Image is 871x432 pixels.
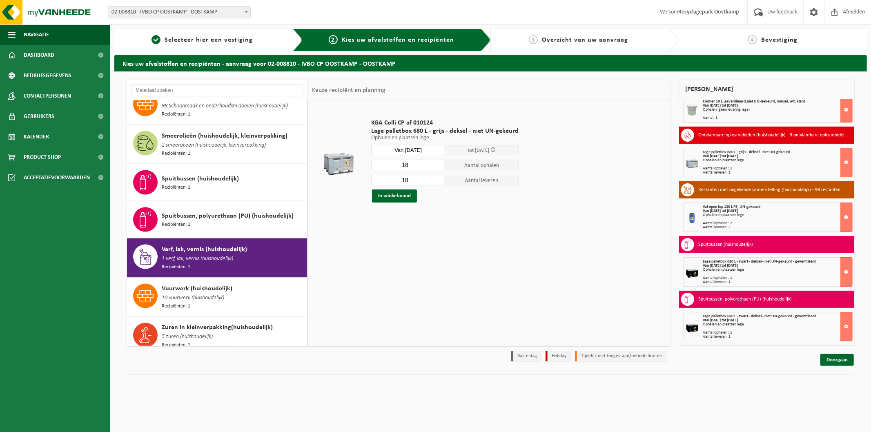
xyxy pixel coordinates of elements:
[703,268,852,272] div: Ophalen en plaatsen lege
[131,84,303,96] input: Materiaal zoeken
[703,116,852,120] div: Aantal: 1
[162,263,190,271] span: Recipiënten: 1
[703,221,852,225] div: Aantal ophalen : 2
[703,205,760,209] span: Vat open top 120 L PE, UN-gekeurd
[703,167,852,171] div: Aantal ophalen : 1
[162,221,190,229] span: Recipiënten: 1
[703,318,738,323] strong: Van [DATE] tot [DATE]
[162,150,190,158] span: Recipiënten: 1
[108,7,250,18] span: 02-008810 - IVBO CP OOSTKAMP - OOSTKAMP
[371,135,519,141] p: Ophalen en plaatsen lege
[162,284,232,294] span: Vuurwerk (huishoudelijk)
[162,245,247,254] span: Verf, lak, vernis (huishoudelijk)
[127,86,307,125] button: Schoonmaak en onderhoudsmiddelen (huishoudelijk) 98 Schoonmaak en onderhoudsmiddelen (huishoudeli...
[162,174,239,184] span: Spuitbussen (huishoudelijk)
[24,45,54,65] span: Dashboard
[371,127,519,135] span: Lage palletbox 680 L - grijs - deksel - niet UN-gekeurd
[127,238,307,278] button: Verf, lak, vernis (huishoudelijk) 1 verf, lak, vernis (huishoudelijk) Recipiënten: 1
[127,278,307,317] button: Vuurwerk (huishoudelijk) 10 vuurwerk (huishoudelijk) Recipiënten: 1
[511,351,541,362] li: Vaste dag
[342,37,454,43] span: Kies uw afvalstoffen en recipiënten
[703,154,738,158] strong: Van [DATE] tot [DATE]
[162,303,190,310] span: Recipiënten: 1
[703,331,852,335] div: Aantal ophalen : 1
[468,148,489,153] span: tot [DATE]
[151,35,160,44] span: 1
[308,80,390,100] div: Keuze recipiënt en planning
[127,164,307,201] button: Spuitbussen (huishoudelijk) Recipiënten: 1
[703,158,852,163] div: Ophalen en plaatsen lege
[162,131,287,141] span: Smeerolieën (huishoudelijk, kleinverpakking)
[162,184,190,192] span: Recipiënten: 1
[703,108,852,112] div: Ophalen (geen levering lege)
[698,183,848,196] h3: Restanten met ongekende samenstelling (huishoudelijk) - 98 restanten met ongekende samenstelling ...
[703,213,852,217] div: Ophalen en plaatsen lege
[761,37,797,43] span: Bevestiging
[703,209,738,213] strong: Van [DATE] tot [DATE]
[703,314,816,318] span: Lage palletbox 680 L - zwart - deksel - niet UN-gekeurd - geventileerd
[703,280,852,284] div: Aantal leveren: 1
[24,65,71,86] span: Bedrijfsgegevens
[162,294,224,303] span: 10 vuurwerk (huishoudelijk)
[703,323,852,327] div: Ophalen en plaatsen lege
[698,238,753,251] h3: Spuitbussen (huishoudelijk)
[703,259,816,264] span: Lage palletbox 680 L - zwart - deksel - niet UN-gekeurd - geventileerd
[445,175,519,185] span: Aantal leveren
[703,103,738,108] strong: Van [DATE] tot [DATE]
[679,80,855,99] div: [PERSON_NAME]
[24,127,49,147] span: Kalender
[127,317,307,356] button: Zuren in kleinverpakking(huishoudelijk) 5 zuren (huishoudelijk) Recipiënten: 1
[575,351,666,362] li: Tijdelijk niet toegestaan/période limitée
[118,35,286,45] a: 1Selecteer hier een vestiging
[162,342,190,350] span: Recipiënten: 1
[24,24,49,45] span: Navigatie
[678,9,739,15] strong: Recyclagepark Oostkamp
[703,276,852,280] div: Aantal ophalen : 1
[445,160,519,170] span: Aantal ophalen
[24,106,54,127] span: Gebruikers
[162,333,213,342] span: 5 zuren (huishoudelijk)
[162,211,294,221] span: Spuitbussen, polyurethaan (PU) (huishoudelijk)
[24,167,90,188] span: Acceptatievoorwaarden
[703,150,790,154] span: Lage palletbox 680 L - grijs - deksel - niet UN-gekeurd
[820,354,854,366] a: Doorgaan
[542,37,628,43] span: Overzicht van uw aanvraag
[329,35,338,44] span: 2
[703,99,805,104] span: Emmer 10 L, geventileerd,niet UN-Gekeurd, deksel, wit, klant
[703,335,852,339] div: Aantal leveren: 1
[162,323,273,333] span: Zuren in kleinverpakking(huishoudelijk)
[698,129,848,142] h3: Ontvlambare oplosmiddelen (huishoudelijk) - 3 ontvlambare oplosmiddelen (huishoudelijk)
[127,201,307,238] button: Spuitbussen, polyurethaan (PU) (huishoudelijk) Recipiënten: 1
[703,171,852,175] div: Aantal leveren: 1
[162,254,233,263] span: 1 verf, lak, vernis (huishoudelijk)
[529,35,538,44] span: 3
[165,37,253,43] span: Selecteer hier een vestiging
[748,35,757,44] span: 4
[703,225,852,229] div: Aantal leveren: 2
[162,102,288,111] span: 98 Schoonmaak en onderhoudsmiddelen (huishoudelijk)
[546,351,571,362] li: Holiday
[162,141,266,150] span: 2 smeerolieën (huishoudelijk, kleinverpakking)
[371,145,445,155] input: Selecteer datum
[108,6,251,18] span: 02-008810 - IVBO CP OOSTKAMP - OOSTKAMP
[114,55,867,71] h2: Kies uw afvalstoffen en recipiënten - aanvraag voor 02-008810 - IVBO CP OOSTKAMP - OOSTKAMP
[24,86,71,106] span: Contactpersonen
[703,263,738,268] strong: Van [DATE] tot [DATE]
[372,189,417,203] button: In winkelmand
[162,111,190,118] span: Recipiënten: 1
[371,119,519,127] span: KGA Colli CP af 010124
[698,293,792,306] h3: Spuitbussen, polyurethaan (PU) (huishoudelijk)
[24,147,61,167] span: Product Shop
[127,125,307,164] button: Smeerolieën (huishoudelijk, kleinverpakking) 2 smeerolieën (huishoudelijk, kleinverpakking) Recip...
